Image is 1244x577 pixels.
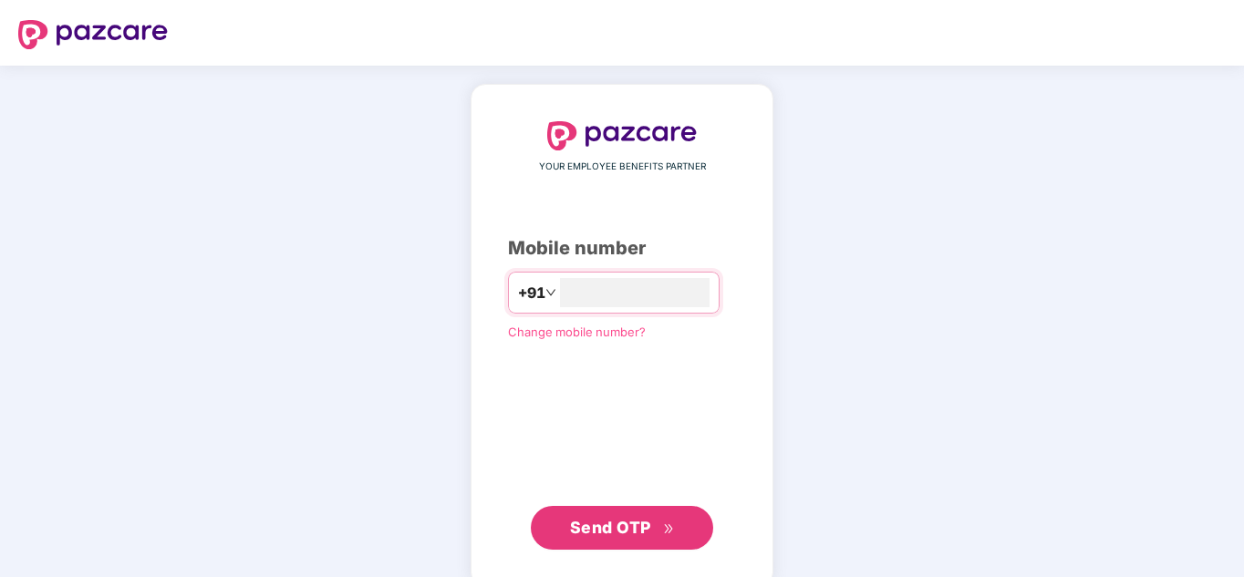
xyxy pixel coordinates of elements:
span: double-right [663,523,675,535]
a: Change mobile number? [508,325,646,339]
span: YOUR EMPLOYEE BENEFITS PARTNER [539,160,706,174]
img: logo [547,121,697,150]
span: +91 [518,282,545,304]
button: Send OTPdouble-right [531,506,713,550]
span: Send OTP [570,518,651,537]
span: down [545,287,556,298]
img: logo [18,20,168,49]
div: Mobile number [508,234,736,263]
